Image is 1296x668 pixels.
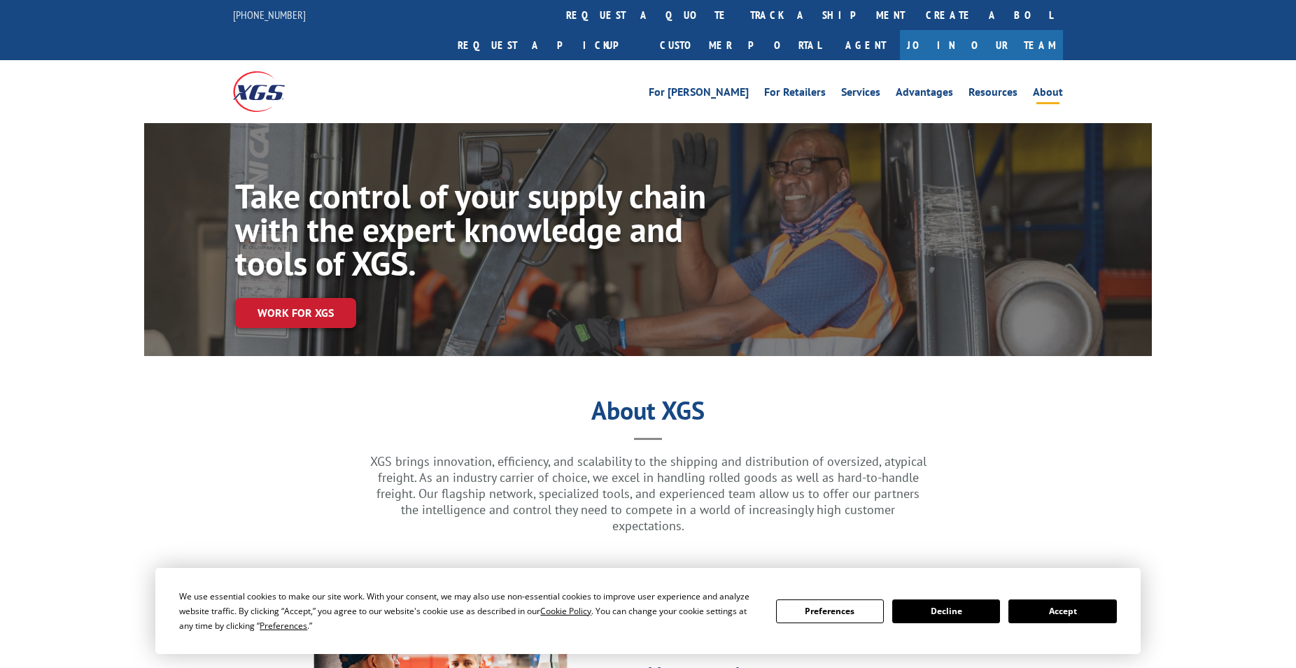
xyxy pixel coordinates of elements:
a: Join Our Team [900,30,1063,60]
a: Resources [969,87,1017,102]
button: Accept [1008,599,1116,623]
h1: Take control of your supply chain with the expert knowledge and tools of XGS. [235,179,710,287]
a: Work for XGS [235,298,356,328]
a: Services [841,87,880,102]
a: Request a pickup [447,30,649,60]
a: Advantages [896,87,953,102]
a: [PHONE_NUMBER] [233,8,306,22]
div: Cookie Consent Prompt [155,568,1141,654]
a: For Retailers [764,87,826,102]
h1: About XGS [144,401,1152,427]
button: Preferences [776,599,884,623]
span: Cookie Policy [540,605,591,617]
div: We use essential cookies to make our site work. With your consent, we may also use non-essential ... [179,589,759,633]
span: Preferences [260,620,307,632]
p: XGS brings innovation, efficiency, and scalability to the shipping and distribution of oversized,... [368,453,928,534]
button: Decline [892,599,1000,623]
a: For [PERSON_NAME] [649,87,749,102]
a: About [1033,87,1063,102]
a: Customer Portal [649,30,831,60]
a: Agent [831,30,900,60]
